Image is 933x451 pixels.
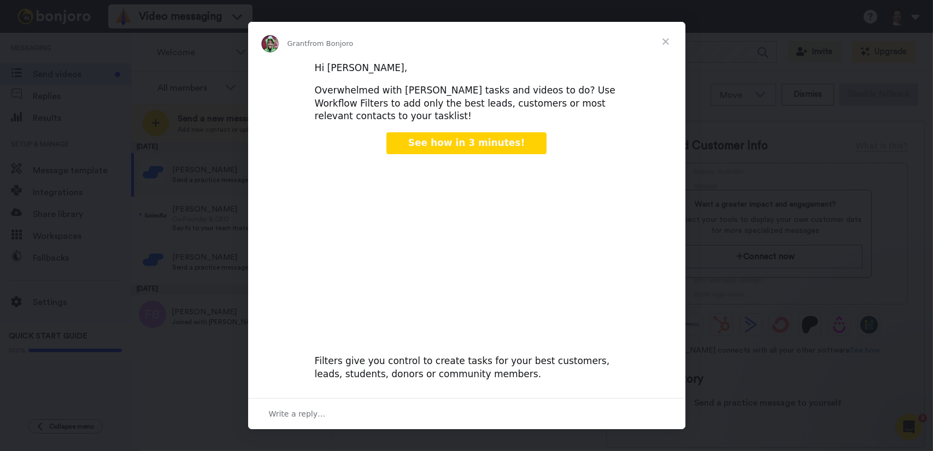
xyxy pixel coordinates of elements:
a: See how in 3 minutes! [386,132,547,154]
div: Filters give you control to create tasks for your best customers, leads, students, donors or comm... [315,355,619,420]
div: Hi [PERSON_NAME], [315,62,619,75]
span: Grant [287,39,308,48]
div: Overwhelmed with [PERSON_NAME] tasks and videos to do? Use Workflow Filters to add only the best ... [315,84,619,123]
img: Profile image for Grant [261,35,279,52]
span: Write a reply… [269,407,326,421]
span: from Bonjoro [307,39,353,48]
iframe: youtube [315,163,619,333]
span: Close [646,22,685,61]
div: Open conversation and reply [248,398,685,429]
span: See how in 3 minutes! [408,137,525,148]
